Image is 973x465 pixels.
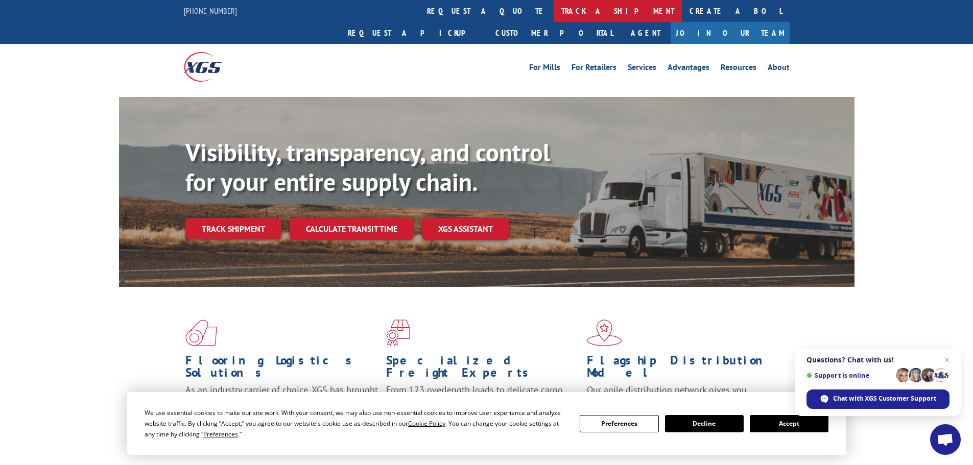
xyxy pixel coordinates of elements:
span: Chat with XGS Customer Support [806,389,950,409]
span: Cookie Policy [408,419,445,428]
a: Services [628,63,656,75]
img: xgs-icon-total-supply-chain-intelligence-red [185,320,217,346]
a: Join Our Team [671,22,790,44]
span: Chat with XGS Customer Support [833,394,936,403]
a: Request a pickup [340,22,488,44]
a: Open chat [930,424,961,455]
span: Preferences [203,430,238,438]
a: Calculate transit time [290,218,414,240]
a: For Mills [529,63,560,75]
a: XGS ASSISTANT [422,218,509,240]
a: Resources [721,63,756,75]
a: Track shipment [185,218,281,239]
button: Preferences [580,415,658,432]
a: Advantages [668,63,709,75]
div: We use essential cookies to make our site work. With your consent, we may also use non-essential ... [145,407,567,439]
a: [PHONE_NUMBER] [184,6,237,16]
a: Agent [621,22,671,44]
img: xgs-icon-flagship-distribution-model-red [587,320,622,346]
div: Cookie Consent Prompt [127,392,846,455]
button: Decline [665,415,744,432]
img: xgs-icon-focused-on-flooring-red [386,320,410,346]
p: From 123 overlength loads to delicate cargo, our experienced staff knows the best way to move you... [386,384,579,429]
h1: Specialized Freight Experts [386,354,579,384]
h1: Flagship Distribution Model [587,354,780,384]
a: For Retailers [572,63,616,75]
button: Accept [750,415,828,432]
h1: Flooring Logistics Solutions [185,354,378,384]
span: Questions? Chat with us! [806,356,950,364]
span: As an industry carrier of choice, XGS has brought innovation and dedication to flooring logistics... [185,384,378,420]
b: Visibility, transparency, and control for your entire supply chain. [185,136,550,198]
span: Support is online [806,372,892,379]
a: About [768,63,790,75]
span: Our agile distribution network gives you nationwide inventory management on demand. [587,384,775,408]
a: Customer Portal [488,22,621,44]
